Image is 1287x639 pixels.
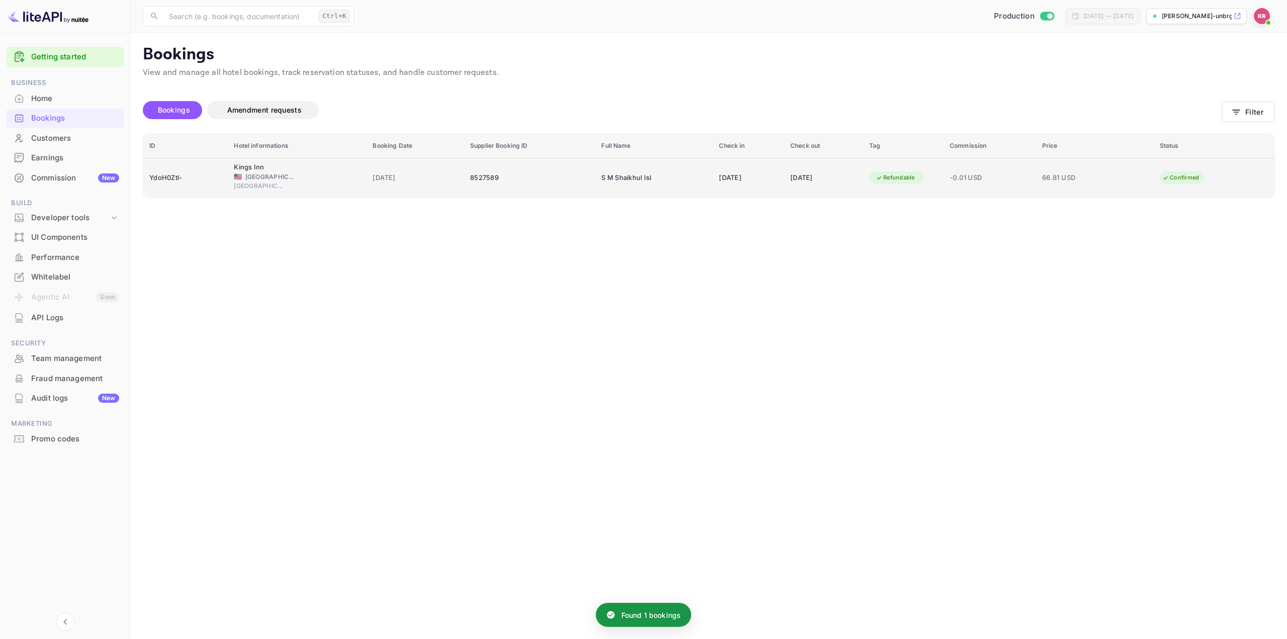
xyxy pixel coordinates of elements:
div: Team management [6,349,124,369]
div: Promo codes [6,429,124,449]
div: Performance [6,248,124,267]
span: Marketing [6,418,124,429]
a: Team management [6,349,124,368]
div: New [98,394,119,403]
div: UI Components [31,232,119,243]
a: CommissionNew [6,168,124,187]
button: Collapse navigation [56,613,74,631]
div: Ctrl+K [319,10,350,23]
div: Team management [31,353,119,364]
input: Search (e.g. bookings, documentation) [163,6,315,26]
p: [PERSON_NAME]-unbrg.[PERSON_NAME]... [1162,12,1232,21]
div: Audit logs [31,393,119,404]
div: Promo codes [31,433,119,445]
span: Production [994,11,1035,22]
div: UI Components [6,228,124,247]
div: Earnings [31,152,119,164]
a: Bookings [6,109,124,127]
div: Bookings [6,109,124,128]
div: Commission [31,172,119,184]
a: Audit logsNew [6,389,124,407]
div: Switch to Sandbox mode [990,11,1058,22]
div: API Logs [6,308,124,328]
div: API Logs [31,312,119,324]
div: Fraud management [6,369,124,389]
div: [DATE] — [DATE] [1083,12,1134,21]
div: Home [6,89,124,109]
a: Customers [6,129,124,147]
span: Build [6,198,124,209]
div: Developer tools [6,209,124,227]
div: Whitelabel [31,271,119,283]
a: Fraud management [6,369,124,388]
div: Earnings [6,148,124,168]
div: Getting started [6,47,124,67]
a: Earnings [6,148,124,167]
a: Promo codes [6,429,124,448]
a: API Logs [6,308,124,327]
div: Customers [6,129,124,148]
div: Fraud management [31,373,119,385]
a: Home [6,89,124,108]
div: Performance [31,252,119,263]
div: New [98,173,119,182]
a: UI Components [6,228,124,246]
span: Business [6,77,124,88]
div: Home [31,93,119,105]
div: Whitelabel [6,267,124,287]
a: Performance [6,248,124,266]
img: LiteAPI logo [8,8,88,24]
div: Customers [31,133,119,144]
div: Audit logsNew [6,389,124,408]
p: Found 1 bookings [621,610,681,620]
a: Getting started [31,51,119,63]
span: Security [6,338,124,349]
a: Whitelabel [6,267,124,286]
div: Bookings [31,113,119,124]
div: CommissionNew [6,168,124,188]
div: Developer tools [31,212,109,224]
img: Kobus Roux [1254,8,1270,24]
